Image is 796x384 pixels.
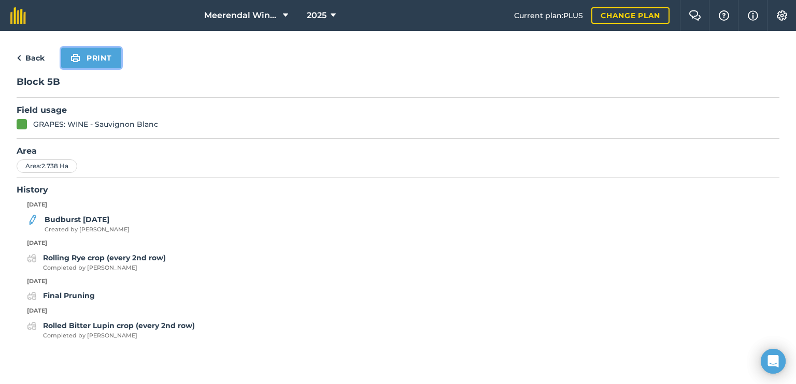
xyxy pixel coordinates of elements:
[17,277,779,286] p: [DATE]
[17,75,779,98] h1: Block 5B
[17,200,779,210] p: [DATE]
[43,253,166,262] strong: Rolling Rye crop (every 2nd row)
[27,320,195,341] a: Rolled Bitter Lupin crop (every 2nd row)Completed by [PERSON_NAME]
[591,7,670,24] a: Change plan
[27,290,95,302] a: Final Pruning
[27,214,38,226] img: svg+xml;base64,PD94bWwgdmVyc2lvbj0iMS4wIiBlbmNvZGluZz0idXRmLTgiPz4KPCEtLSBHZW5lcmF0b3I6IEFkb2JlIE...
[27,214,130,234] a: Budburst [DATE]Created by [PERSON_NAME]
[17,306,779,316] p: [DATE]
[27,320,37,332] img: svg+xml;base64,PD94bWwgdmVyc2lvbj0iMS4wIiBlbmNvZGluZz0idXRmLTgiPz4KPCEtLSBHZW5lcmF0b3I6IEFkb2JlIE...
[43,321,195,330] strong: Rolled Bitter Lupin crop (every 2nd row)
[10,7,26,24] img: fieldmargin Logo
[27,252,166,273] a: Rolling Rye crop (every 2nd row)Completed by [PERSON_NAME]
[307,9,326,22] span: 2025
[70,52,80,64] img: svg+xml;base64,PHN2ZyB4bWxucz0iaHR0cDovL3d3dy53My5vcmcvMjAwMC9zdmciIHdpZHRoPSIxOSIgaGVpZ2h0PSIyNC...
[514,10,583,21] span: Current plan : PLUS
[748,9,758,22] img: svg+xml;base64,PHN2ZyB4bWxucz0iaHR0cDovL3d3dy53My5vcmcvMjAwMC9zdmciIHdpZHRoPSIxNyIgaGVpZ2h0PSIxNy...
[61,48,121,68] button: Print
[45,225,130,234] span: Created by [PERSON_NAME]
[45,215,109,224] strong: Budburst [DATE]
[43,331,195,341] span: Completed by [PERSON_NAME]
[17,159,77,173] div: Area : 2.738 Ha
[776,10,788,21] img: A cog icon
[43,263,166,273] span: Completed by [PERSON_NAME]
[33,119,158,130] div: GRAPES: WINE - Sauvignon Blanc
[27,290,37,302] img: svg+xml;base64,PD94bWwgdmVyc2lvbj0iMS4wIiBlbmNvZGluZz0idXRmLTgiPz4KPCEtLSBHZW5lcmF0b3I6IEFkb2JlIE...
[17,52,21,64] img: svg+xml;base64,PHN2ZyB4bWxucz0iaHR0cDovL3d3dy53My5vcmcvMjAwMC9zdmciIHdpZHRoPSI5IiBoZWlnaHQ9IjI0Ii...
[689,10,701,21] img: Two speech bubbles overlapping with the left bubble in the forefront
[17,184,779,196] h2: History
[43,291,95,300] strong: Final Pruning
[17,145,779,157] h2: Area
[718,10,730,21] img: A question mark icon
[17,104,779,116] h2: Field usage
[204,9,279,22] span: Meerendal Wine Estate
[17,239,779,248] p: [DATE]
[761,349,786,374] div: Open Intercom Messenger
[17,52,45,64] a: Back
[27,252,37,264] img: svg+xml;base64,PD94bWwgdmVyc2lvbj0iMS4wIiBlbmNvZGluZz0idXRmLTgiPz4KPCEtLSBHZW5lcmF0b3I6IEFkb2JlIE...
